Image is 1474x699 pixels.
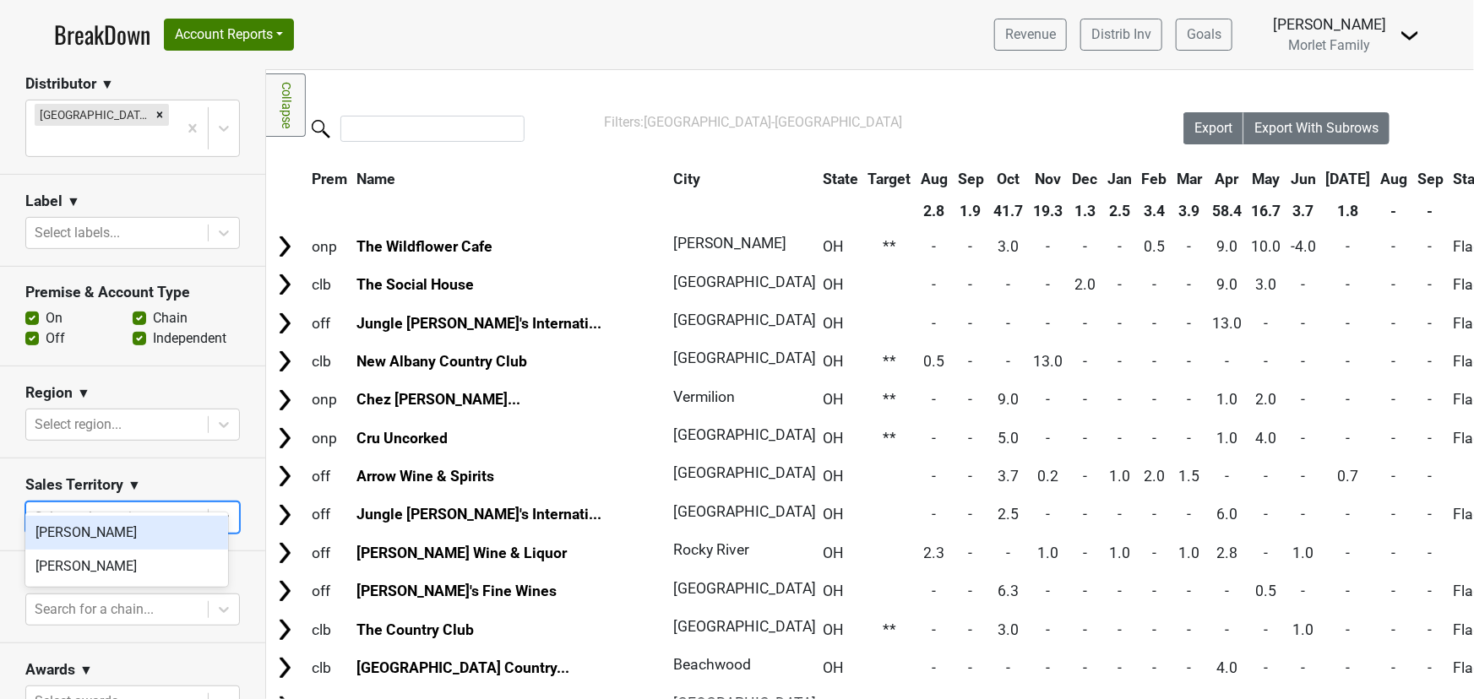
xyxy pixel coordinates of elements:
span: 4.0 [1256,430,1277,447]
span: - [1392,659,1396,676]
span: 13.0 [1212,315,1242,332]
span: - [1152,506,1156,523]
span: - [1118,430,1122,447]
h3: Premise & Account Type [25,284,240,301]
span: - [969,391,973,408]
span: - [1302,315,1306,332]
span: - [933,430,937,447]
span: - [933,276,937,293]
span: - [969,468,973,485]
span: OH [823,430,844,447]
td: off [307,534,351,571]
span: OH [823,468,844,485]
span: - [1188,391,1192,408]
span: ▼ [128,475,141,496]
span: 0.7 [1338,468,1359,485]
span: - [1006,315,1010,332]
span: - [969,238,973,255]
button: Export [1183,112,1244,144]
span: - [1392,582,1396,599]
img: Arrow right [272,425,297,451]
span: - [1265,621,1269,638]
a: Goals [1176,19,1232,51]
a: [GEOGRAPHIC_DATA] Country... [356,659,569,676]
span: - [1428,276,1433,293]
div: [PERSON_NAME] [25,516,228,550]
span: [GEOGRAPHIC_DATA] [673,503,816,520]
h3: Awards [25,661,75,679]
span: OH [823,391,844,408]
span: Export [1194,120,1232,136]
span: Export With Subrows [1254,120,1379,136]
span: - [933,659,937,676]
span: 3.0 [998,238,1019,255]
td: onp [307,228,351,264]
td: onp [307,420,351,456]
th: 16.7 [1248,196,1286,226]
span: 6.3 [998,582,1019,599]
span: - [1152,391,1156,408]
span: Morlet Family [1289,37,1371,53]
span: - [933,238,937,255]
span: OH [823,353,844,370]
img: Arrow right [272,234,297,259]
img: Arrow right [272,463,297,489]
span: - [1392,353,1396,370]
th: State: activate to sort column ascending [819,164,862,194]
span: - [1152,545,1156,561]
span: - [1188,621,1192,638]
th: 3.9 [1173,196,1207,226]
th: City: activate to sort column ascending [669,164,808,194]
th: 2.5 [1103,196,1136,226]
span: - [1083,353,1087,370]
span: 9.0 [1216,276,1237,293]
span: - [1152,353,1156,370]
th: 1.9 [954,196,988,226]
span: - [1346,582,1351,599]
span: 1.0 [1179,545,1200,561]
span: 1.0 [1216,430,1237,447]
span: 13.0 [1033,353,1063,370]
span: 2.8 [1216,545,1237,561]
span: 9.0 [998,391,1019,408]
span: - [1118,391,1122,408]
span: - [1346,315,1351,332]
td: clb [307,343,351,379]
span: - [1083,621,1087,638]
span: 1.0 [1109,468,1130,485]
span: - [1392,430,1396,447]
span: - [1428,391,1433,408]
th: - [1377,196,1412,226]
span: [PERSON_NAME] [673,235,786,252]
span: - [1006,353,1010,370]
a: Chez [PERSON_NAME]... [356,391,520,408]
span: - [1428,430,1433,447]
th: Nov: activate to sort column ascending [1029,164,1067,194]
span: ▼ [101,74,114,95]
th: Sep: activate to sort column ascending [954,164,988,194]
td: off [307,305,351,341]
a: BreakDown [54,17,150,52]
span: - [1083,582,1087,599]
span: OH [823,276,844,293]
th: May: activate to sort column ascending [1248,164,1286,194]
span: - [969,621,973,638]
span: - [969,353,973,370]
div: [PERSON_NAME] [1273,14,1386,35]
span: - [1188,659,1192,676]
span: - [1118,659,1122,676]
span: - [969,506,973,523]
span: - [1225,353,1229,370]
span: - [969,430,973,447]
span: - [969,276,973,293]
label: Chain [153,308,188,328]
th: 19.3 [1029,196,1067,226]
span: - [1346,430,1351,447]
span: 2.0 [1256,391,1277,408]
div: Filters: [604,112,1136,133]
th: 2.8 [916,196,952,226]
th: 58.4 [1208,196,1246,226]
h3: Region [25,384,73,402]
span: - [1006,659,1010,676]
span: 6.0 [1216,506,1237,523]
